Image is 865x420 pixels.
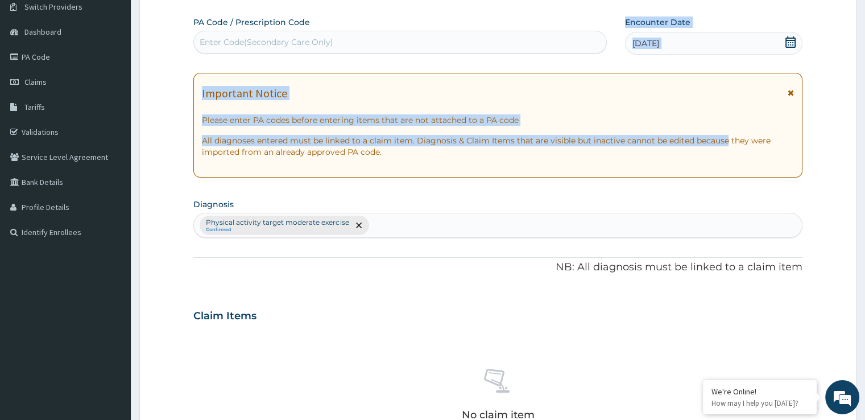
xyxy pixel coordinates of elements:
[632,38,659,49] span: [DATE]
[711,398,808,408] p: How may I help you today?
[187,6,214,33] div: Minimize live chat window
[21,57,46,85] img: d_794563401_company_1708531726252_794563401
[625,17,690,28] label: Encounter Date
[193,260,802,275] p: NB: All diagnosis must be linked to a claim item
[202,87,287,100] h1: Important Notice
[193,310,256,323] h3: Claim Items
[6,290,217,330] textarea: Type your message and hit 'Enter'
[66,133,157,248] span: We're online!
[59,64,191,79] div: Chat with us now
[202,135,793,158] p: All diagnoses entered must be linked to a claim item. Diagnosis & Claim Items that are visible bu...
[711,386,808,397] div: We're Online!
[200,36,333,48] div: Enter Code(Secondary Care Only)
[24,27,61,37] span: Dashboard
[193,17,310,28] label: PA Code / Prescription Code
[24,77,47,87] span: Claims
[24,2,82,12] span: Switch Providers
[202,114,793,126] p: Please enter PA codes before entering items that are not attached to a PA code
[24,102,45,112] span: Tariffs
[193,199,234,210] label: Diagnosis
